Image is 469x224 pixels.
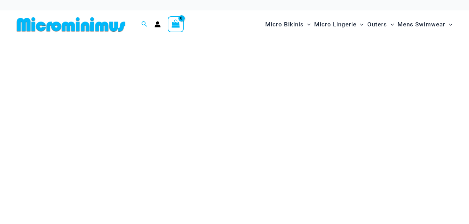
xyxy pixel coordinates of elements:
[314,16,357,33] span: Micro Lingerie
[141,20,148,29] a: Search icon link
[367,16,387,33] span: Outers
[262,13,455,36] nav: Site Navigation
[387,16,394,33] span: Menu Toggle
[265,16,304,33] span: Micro Bikinis
[357,16,363,33] span: Menu Toggle
[154,21,161,27] a: Account icon link
[168,16,184,32] a: View Shopping Cart, empty
[304,16,311,33] span: Menu Toggle
[14,17,128,32] img: MM SHOP LOGO FLAT
[263,14,312,35] a: Micro BikinisMenu ToggleMenu Toggle
[366,14,396,35] a: OutersMenu ToggleMenu Toggle
[445,16,452,33] span: Menu Toggle
[397,16,445,33] span: Mens Swimwear
[396,14,454,35] a: Mens SwimwearMenu ToggleMenu Toggle
[312,14,365,35] a: Micro LingerieMenu ToggleMenu Toggle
